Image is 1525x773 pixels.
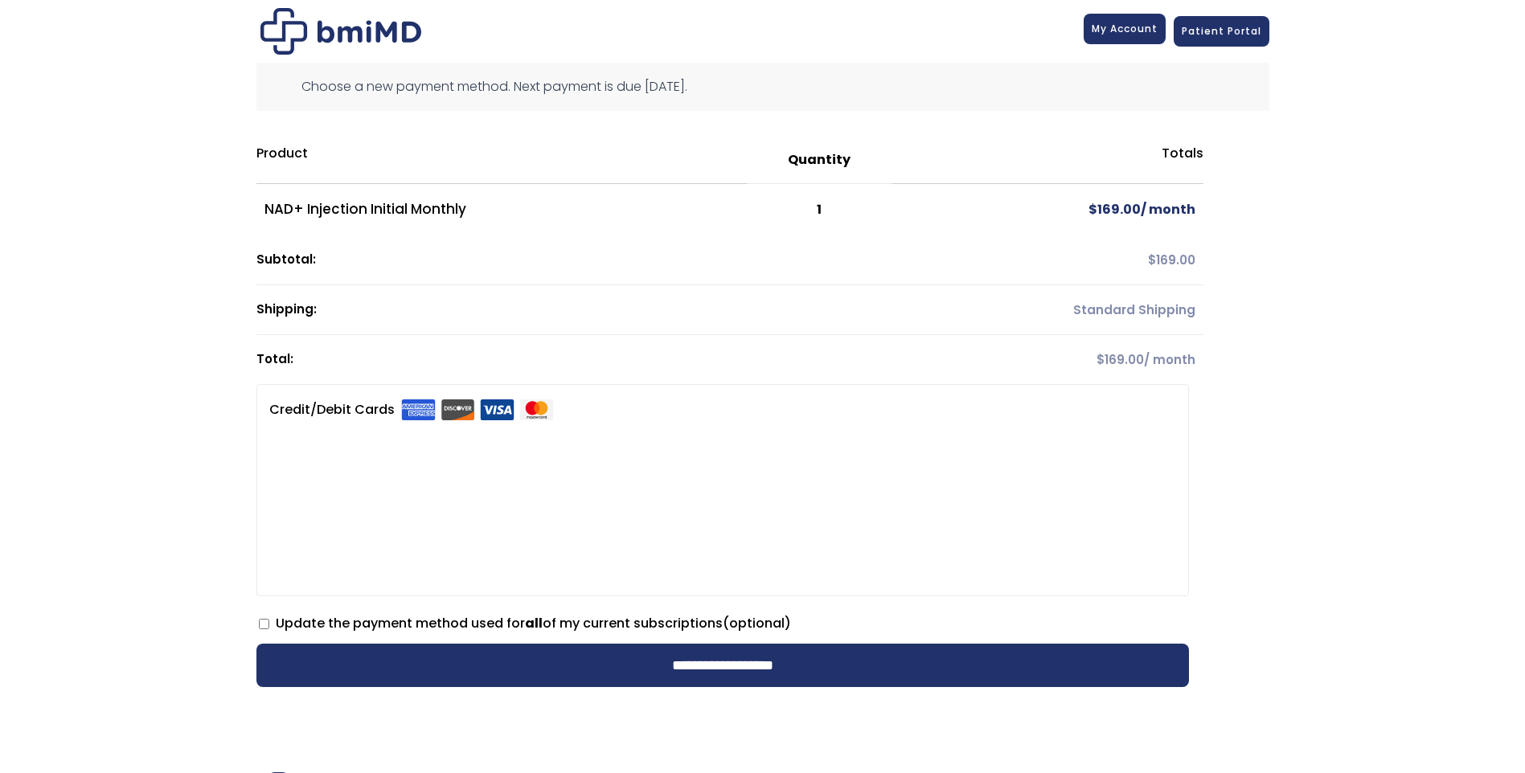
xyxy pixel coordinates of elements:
[723,614,791,632] span: (optional)
[259,619,269,629] input: Update the payment method used forallof my current subscriptions(optional)
[892,285,1203,335] td: Standard Shipping
[256,235,892,285] th: Subtotal:
[1097,351,1144,368] span: 169.00
[892,184,1203,235] td: / month
[260,8,421,55] img: Checkout
[441,399,475,420] img: Discover
[1097,351,1105,368] span: $
[1148,252,1156,268] span: $
[747,137,892,184] th: Quantity
[480,399,514,420] img: Visa
[256,285,892,335] th: Shipping:
[519,399,554,420] img: Mastercard
[1088,200,1141,219] span: 169.00
[525,614,543,632] strong: all
[256,137,747,184] th: Product
[1148,252,1195,268] span: 169.00
[892,335,1203,384] td: / month
[259,614,791,632] label: Update the payment method used for of my current subscriptions
[256,63,1269,111] div: Choose a new payment method. Next payment is due [DATE].
[1092,22,1158,35] span: My Account
[269,397,554,423] label: Credit/Debit Cards
[1182,24,1261,38] span: Patient Portal
[1088,200,1097,219] span: $
[1174,16,1269,47] a: Patient Portal
[892,137,1203,184] th: Totals
[266,419,1173,575] iframe: Secure payment input frame
[256,335,892,384] th: Total:
[1084,14,1166,44] a: My Account
[401,399,436,420] img: Amex
[747,184,892,235] td: 1
[256,184,747,235] td: NAD+ Injection Initial Monthly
